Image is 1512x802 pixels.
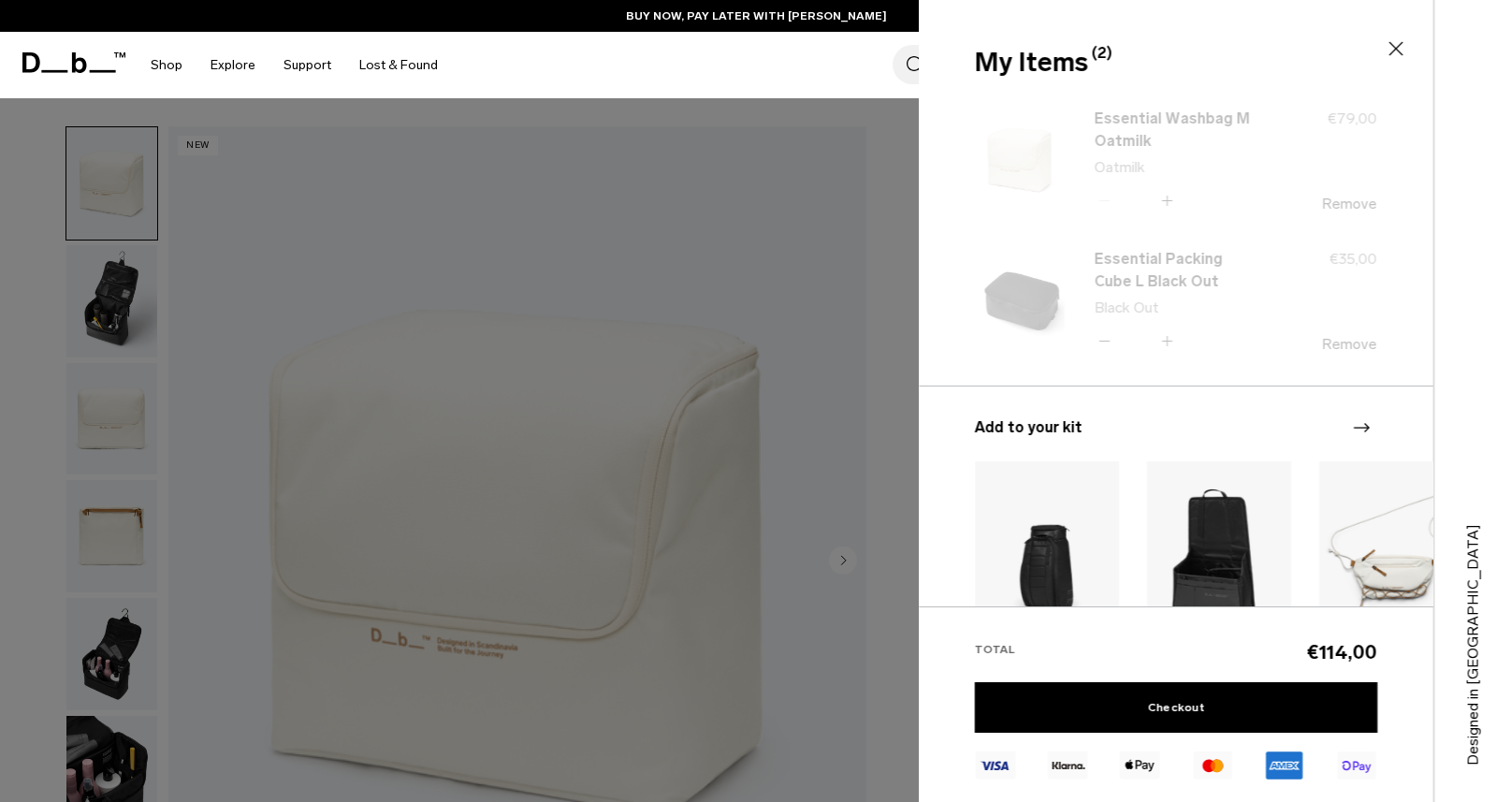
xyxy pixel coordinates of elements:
img: Hugger Organizer Black Out [1147,461,1291,642]
p: Designed in [GEOGRAPHIC_DATA] [1462,485,1485,766]
img: Roamer Pro Sling Bag 6L Oatmilk [1319,461,1463,642]
div: Next slide [1348,407,1374,448]
span: Total [975,643,1015,656]
nav: Main Navigation [137,32,452,98]
span: €114,00 [1307,640,1377,663]
div: My Items [975,43,1374,82]
a: Shop [151,32,182,98]
h3: Add to your kit [975,416,1377,439]
img: Hugger Wash Bag Black Out [975,461,1119,642]
a: Explore [211,32,255,98]
a: Checkout [975,682,1377,733]
a: Lost & Found [359,32,438,98]
span: (2) [1092,42,1112,65]
a: BUY NOW, PAY LATER WITH [PERSON_NAME] [626,7,887,24]
a: Support [283,32,331,98]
